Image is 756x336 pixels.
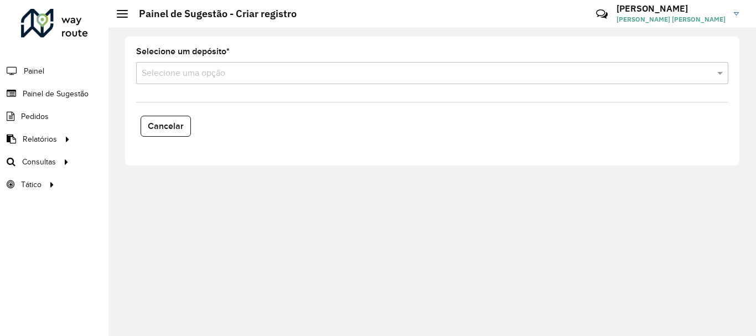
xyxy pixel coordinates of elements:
span: Painel de Sugestão [23,88,89,100]
h3: [PERSON_NAME] [617,3,726,14]
button: Cancelar [141,116,191,137]
span: Pedidos [21,111,49,122]
span: Painel [24,65,44,77]
h2: Painel de Sugestão - Criar registro [128,8,297,20]
span: Consultas [22,156,56,168]
span: Tático [21,179,42,190]
span: Cancelar [148,121,184,131]
span: Relatórios [23,133,57,145]
label: Selecione um depósito [136,45,230,58]
a: Contato Rápido [590,2,614,26]
span: [PERSON_NAME] [PERSON_NAME] [617,14,726,24]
